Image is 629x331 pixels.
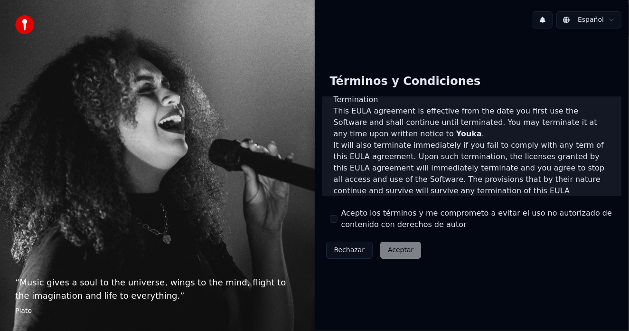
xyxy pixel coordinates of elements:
[334,105,610,140] p: This EULA agreement is effective from the date you first use the Software and shall continue unti...
[15,276,300,303] p: “ Music gives a soul to the universe, wings to the mind, flight to the imagination and life to ev...
[15,15,34,34] img: youka
[341,208,614,230] label: Acepto los términos y me comprometo a evitar el uso no autorizado de contenido con derechos de autor
[334,94,610,105] h3: Termination
[334,140,610,208] p: It will also terminate immediately if you fail to comply with any term of this EULA agreement. Up...
[15,306,300,316] footer: Plato
[326,242,373,259] button: Rechazar
[456,129,482,138] span: Youka
[322,66,488,97] div: Términos y Condiciones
